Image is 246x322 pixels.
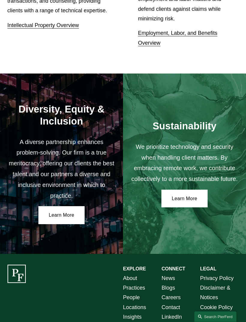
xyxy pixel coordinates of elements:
[7,104,116,127] h2: Diversity, Equity & Inclusion
[161,303,180,312] a: Contact
[200,274,234,283] a: Privacy Policy
[161,274,175,283] a: News
[7,23,79,29] a: Intellectual Property Overview
[200,283,238,303] a: Disclaimer & Notices
[130,120,239,132] h2: Sustainability
[161,312,182,322] a: LinkedIn
[200,266,216,272] strong: LEGAL
[123,283,145,293] a: Practices
[161,293,181,302] a: Careers
[200,303,233,312] a: Cookie Policy
[123,303,146,312] a: Locations
[194,311,236,322] a: Search this site
[123,293,140,302] a: People
[161,283,175,293] a: Blogs
[123,312,142,322] a: Insights
[123,274,137,283] a: About
[123,266,146,272] strong: EXPLORE
[7,137,116,202] p: A diverse partnership enhances problem-solving. Our firm is a true meritocracy, offering our clie...
[161,266,185,272] strong: CONNECT
[138,30,217,46] a: Employment, Labor, and Benefits Overview
[161,190,208,208] a: Learn More
[130,142,239,185] p: We prioritize technology and security when handling client matters. By embracing remote work, we ...
[38,206,85,224] a: Learn More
